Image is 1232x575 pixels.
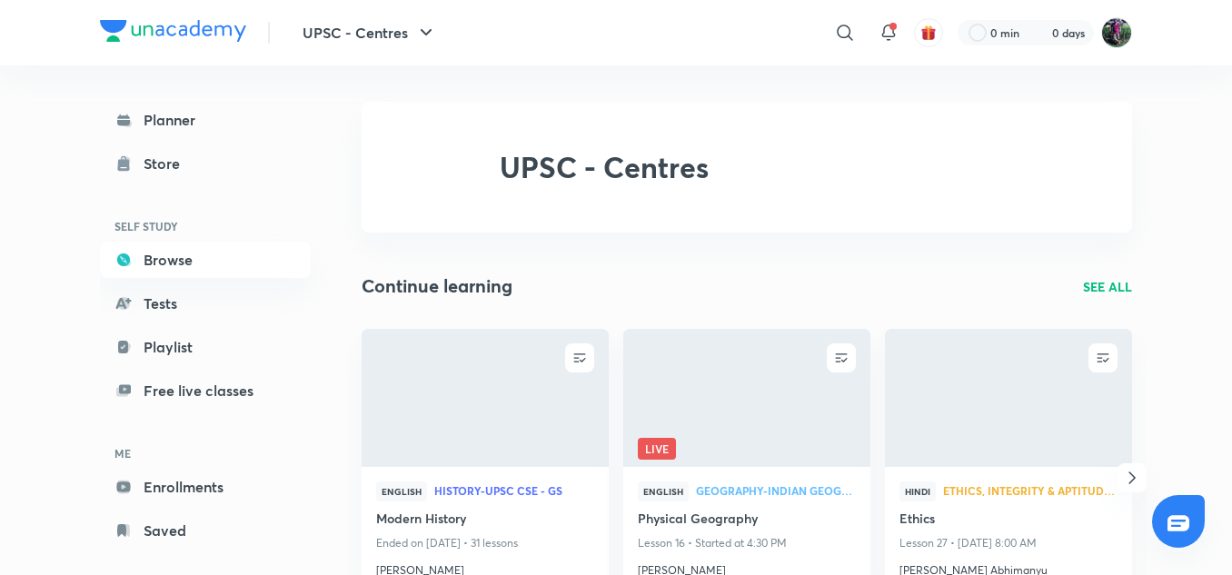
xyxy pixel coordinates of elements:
img: Company Logo [100,20,246,42]
a: Geography-Indian Geography [696,485,856,498]
img: new-thumbnail [882,327,1134,468]
h2: UPSC - Centres [500,150,709,184]
a: SEE ALL [1083,277,1132,296]
a: Enrollments [100,469,311,505]
h2: Continue learning [362,273,512,300]
a: new-thumbnail [885,329,1132,467]
a: Physical Geography [638,509,856,531]
h6: ME [100,438,311,469]
img: new-thumbnail [621,327,872,468]
span: Live [638,438,676,460]
a: Planner [100,102,311,138]
a: Saved [100,512,311,549]
img: avatar [920,25,937,41]
button: avatar [914,18,943,47]
span: English [638,481,689,501]
img: new-thumbnail [359,327,611,468]
button: UPSC - Centres [292,15,448,51]
div: Store [144,153,191,174]
span: History-UPSC CSE - GS [434,485,594,496]
p: Ended on [DATE] • 31 lessons [376,531,594,555]
a: new-thumbnail [362,329,609,467]
h6: SELF STUDY [100,211,311,242]
img: UPSC - Centres [405,138,463,196]
a: Store [100,145,311,182]
a: History-UPSC CSE - GS [434,485,594,498]
span: English [376,481,427,501]
a: Playlist [100,329,311,365]
a: Free live classes [100,372,311,409]
a: Modern History [376,509,594,531]
span: Geography-Indian Geography [696,485,856,496]
a: Ethics, Integrity & Aptitude-Ethics, Integrity & Aptitude [943,485,1118,498]
a: Company Logo [100,20,246,46]
span: Ethics, Integrity & Aptitude-Ethics, Integrity & Aptitude [943,485,1118,496]
p: Lesson 16 • Started at 4:30 PM [638,531,856,555]
img: Ravishekhar Kumar [1101,17,1132,48]
span: Hindi [899,481,936,501]
img: streak [1030,24,1048,42]
a: Browse [100,242,311,278]
a: Ethics [899,509,1118,531]
a: Tests [100,285,311,322]
a: new-thumbnailLive [623,329,870,467]
p: Lesson 27 • [DATE] 8:00 AM [899,531,1118,555]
